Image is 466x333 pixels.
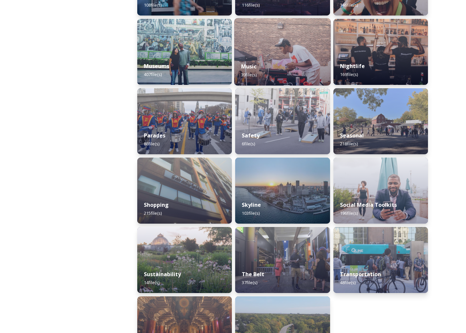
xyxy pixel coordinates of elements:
img: d8268b2e-af73-4047-a747-1e9a83cc24c4.jpg [137,88,232,154]
span: 215 file(s) [144,210,162,216]
span: 103 file(s) [242,210,260,216]
img: a2dff9e2-4114-4710-892b-6a81cdf06f25.jpg [333,19,428,85]
span: 14 file(s) [144,279,159,285]
span: 169 file(s) [340,71,358,77]
img: 87bbb248-d5f7-45c8-815f-fb574559da3d.jpg [234,18,331,86]
strong: Social Media Toolkits [340,201,397,208]
strong: Transportation [340,271,381,278]
img: 1c183ad6-ea5d-43bf-8d64-8aacebe3bb37.jpg [235,158,330,224]
strong: Sustainability [144,271,181,278]
img: Oudolf_6-22-2022-3186%2520copy.jpg [137,227,232,293]
strong: Seasonal [340,132,364,139]
span: 37 file(s) [242,279,257,285]
img: 90557b6c-0b62-448f-b28c-3e7395427b66.jpg [235,227,330,293]
span: 407 file(s) [144,71,162,77]
span: 6 file(s) [242,141,255,147]
img: 5cfe837b-42d2-4f07-949b-1daddc3a824e.jpg [235,88,330,154]
strong: Nightlife [340,62,365,70]
img: e91d0ad6-e020-4ad7-a29e-75c491b4880f.jpg [137,158,232,224]
span: 218 file(s) [340,141,358,147]
img: RIVERWALK%2520CONTENT%2520EDIT-15-PhotoCredit-Justin_Milhouse-UsageExpires_Oct-2024.jpg [333,158,428,224]
strong: Skyline [242,201,261,208]
strong: Safety [242,132,260,139]
span: 48 file(s) [340,279,356,285]
span: 108 file(s) [144,2,162,8]
span: 116 file(s) [242,2,260,8]
span: 88 file(s) [144,141,159,147]
span: 39 file(s) [241,72,257,78]
strong: Music [241,63,257,70]
span: 196 file(s) [340,210,358,216]
strong: The Belt [242,271,264,278]
strong: Museums [144,62,169,70]
strong: Shopping [144,201,169,208]
img: QLine_Bill-Bowen_5507-2.jpeg [333,227,428,293]
img: e48ebac4-80d7-47a5-98d3-b3b6b4c147fe.jpg [137,19,232,85]
span: 346 file(s) [340,2,358,8]
img: 4423d9b81027f9a47bd28d212e5a5273a11b6f41845817bbb6cd5dd12e8cc4e8.jpg [333,88,428,154]
strong: Parades [144,132,165,139]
